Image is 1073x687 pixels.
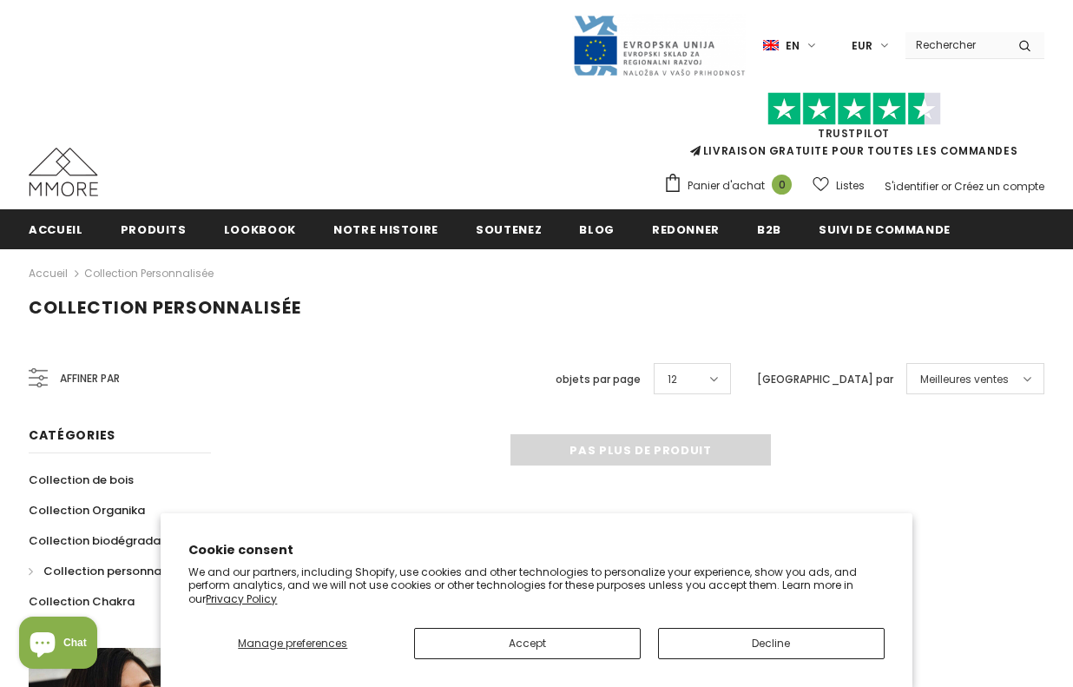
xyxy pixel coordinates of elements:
span: 0 [772,175,792,195]
a: Listes [813,170,865,201]
a: Privacy Policy [206,591,277,606]
span: soutenez [476,221,542,238]
span: Catégories [29,426,115,444]
img: Cas MMORE [29,148,98,196]
a: TrustPilot [818,126,890,141]
span: en [786,37,800,55]
a: Accueil [29,263,68,284]
span: Blog [579,221,615,238]
img: i-lang-1.png [763,38,779,53]
a: S'identifier [885,179,938,194]
inbox-online-store-chat: Shopify online store chat [14,617,102,673]
span: Produits [121,221,187,238]
span: Collection Organika [29,502,145,519]
a: Collection personnalisée [29,556,188,586]
img: Javni Razpis [572,14,746,77]
span: Accueil [29,221,83,238]
span: Lookbook [224,221,296,238]
p: We and our partners, including Shopify, use cookies and other technologies to personalize your ex... [188,565,884,606]
a: Créez un compte [954,179,1044,194]
span: Collection personnalisée [43,563,188,579]
span: Panier d'achat [688,177,765,195]
a: Collection biodégradable [29,525,179,556]
button: Accept [414,628,641,659]
a: Blog [579,209,615,248]
span: Collection biodégradable [29,532,179,549]
a: Collection Organika [29,495,145,525]
a: Collection Chakra [29,586,135,617]
a: Redonner [652,209,720,248]
a: Notre histoire [333,209,438,248]
span: Collection personnalisée [29,295,301,320]
label: [GEOGRAPHIC_DATA] par [757,371,893,388]
button: Manage preferences [188,628,397,659]
span: Redonner [652,221,720,238]
span: Listes [836,177,865,195]
h2: Cookie consent [188,541,884,559]
span: Affiner par [60,369,120,388]
span: Manage preferences [238,636,347,651]
a: Collection de bois [29,465,134,495]
span: Notre histoire [333,221,438,238]
a: Javni Razpis [572,37,746,52]
label: objets par page [556,371,641,388]
span: Meilleures ventes [920,371,1009,388]
a: Panier d'achat 0 [663,173,800,199]
a: Produits [121,209,187,248]
span: 12 [668,371,677,388]
a: soutenez [476,209,542,248]
a: B2B [757,209,781,248]
a: Lookbook [224,209,296,248]
span: Collection Chakra [29,593,135,610]
span: Suivi de commande [819,221,951,238]
span: B2B [757,221,781,238]
span: EUR [852,37,872,55]
a: Suivi de commande [819,209,951,248]
img: Faites confiance aux étoiles pilotes [767,92,941,126]
a: Collection personnalisée [84,266,214,281]
input: Search Site [905,32,1005,57]
button: Decline [658,628,885,659]
span: Collection de bois [29,472,134,488]
a: Accueil [29,209,83,248]
span: or [941,179,951,194]
span: LIVRAISON GRATUITE POUR TOUTES LES COMMANDES [663,100,1044,158]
